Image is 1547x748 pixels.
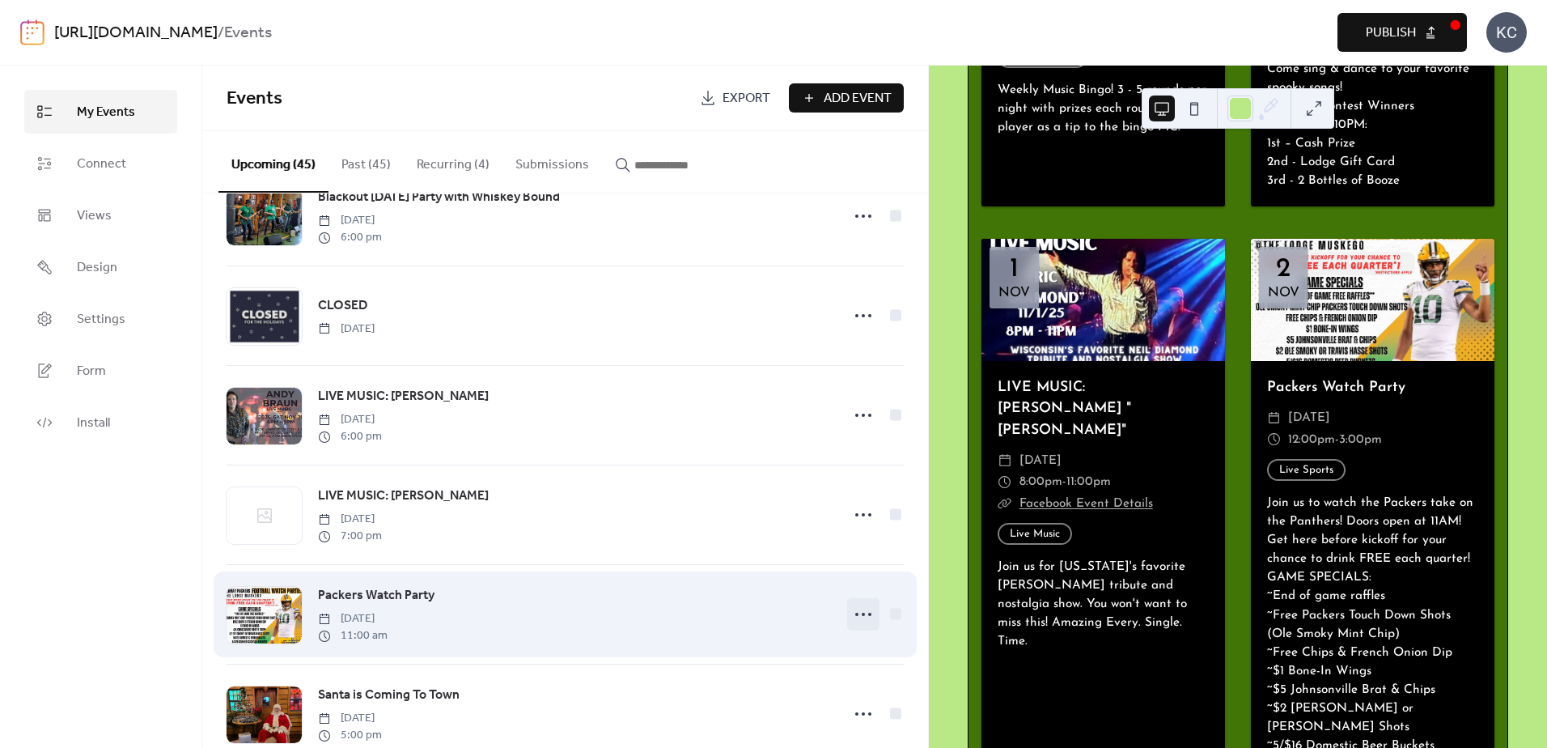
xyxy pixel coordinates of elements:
[318,586,434,606] span: Packers Watch Party
[1066,471,1111,492] span: 11:00pm
[318,187,560,208] a: Blackout [DATE] Party with Whiskey Bound
[1276,256,1291,283] div: 2
[1019,450,1062,471] span: [DATE]
[1288,407,1330,428] span: [DATE]
[77,206,112,226] span: Views
[318,212,382,229] span: [DATE]
[24,401,177,444] a: Install
[77,103,135,122] span: My Events
[1019,497,1153,510] a: Facebook Event Details
[318,188,560,207] span: Blackout [DATE] Party with Whiskey Bound
[318,727,382,744] span: 5:00 pm
[77,362,106,381] span: Form
[502,131,602,191] button: Submissions
[1267,407,1282,428] div: ​
[218,18,224,49] b: /
[789,83,904,113] button: Add Event
[998,493,1012,514] div: ​
[1335,429,1339,450] span: -
[998,471,1012,492] div: ​
[318,585,434,606] a: Packers Watch Party
[77,414,110,433] span: Install
[688,83,782,113] a: Export
[981,81,1225,137] div: Weekly Music Bingo! 3 - 5 rounds per night with prizes each round. $1 per player as a tip to the ...
[1337,13,1467,52] button: Publish
[1366,23,1416,43] span: Publish
[318,386,489,407] a: LIVE MUSIC: [PERSON_NAME]
[77,258,117,278] span: Design
[318,487,489,506] span: LIVE MUSIC: [PERSON_NAME]
[24,245,177,289] a: Design
[318,229,382,246] span: 6:00 pm
[1268,287,1299,300] div: Nov
[1010,256,1019,283] div: 1
[24,90,177,134] a: My Events
[24,193,177,237] a: Views
[318,296,367,316] span: CLOSED
[1019,471,1062,492] span: 8:00pm
[404,131,502,191] button: Recurring (4)
[1339,429,1382,450] span: 3:00pm
[1062,471,1066,492] span: -
[54,18,218,49] a: [URL][DOMAIN_NAME]
[318,295,367,317] a: CLOSED
[318,610,388,627] span: [DATE]
[723,89,770,108] span: Export
[981,558,1225,652] div: Join us for [US_STATE]'s favorite [PERSON_NAME] tribute and nostalgia show. You won't want to mis...
[318,387,489,406] span: LIVE MUSIC: [PERSON_NAME]
[1486,12,1527,53] div: KC
[224,18,272,49] b: Events
[998,380,1131,437] a: LIVE MUSIC: [PERSON_NAME] "[PERSON_NAME]"
[1267,429,1282,450] div: ​
[24,142,177,185] a: Connect
[24,297,177,341] a: Settings
[998,450,1012,471] div: ​
[318,685,460,706] a: Santa is Coming To Town
[318,528,382,545] span: 7:00 pm
[998,287,1030,300] div: Nov
[77,155,126,174] span: Connect
[328,131,404,191] button: Past (45)
[318,411,382,428] span: [DATE]
[218,131,328,193] button: Upcoming (45)
[20,19,45,45] img: logo
[318,486,489,507] a: LIVE MUSIC: [PERSON_NAME]
[318,686,460,705] span: Santa is Coming To Town
[824,89,892,108] span: Add Event
[318,511,382,528] span: [DATE]
[77,310,125,329] span: Settings
[24,349,177,393] a: Form
[318,627,388,644] span: 11:00 am
[1288,429,1335,450] span: 12:00pm
[227,81,282,117] span: Events
[318,428,382,445] span: 6:00 pm
[318,710,382,727] span: [DATE]
[318,321,375,338] span: [DATE]
[1251,60,1494,191] div: Come sing & dance to your favorite spooky songs! Costume Contest Winners Announced 10PM: 1st – Ca...
[1251,377,1494,398] div: Packers Watch Party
